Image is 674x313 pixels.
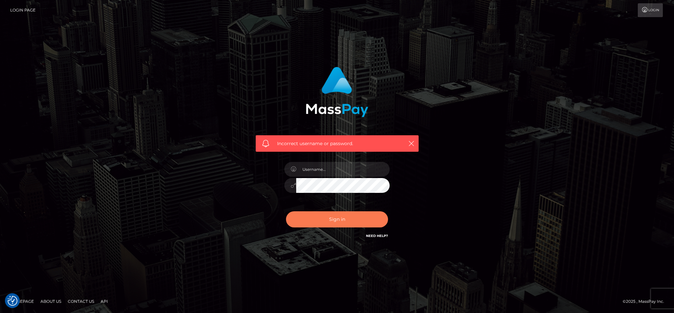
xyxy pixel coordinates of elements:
[8,296,17,306] img: Revisit consent button
[65,296,97,306] a: Contact Us
[98,296,111,306] a: API
[286,211,388,227] button: Sign in
[306,67,368,117] img: MassPay Login
[277,140,397,147] span: Incorrect username or password.
[8,296,17,306] button: Consent Preferences
[366,234,388,238] a: Need Help?
[7,296,37,306] a: Homepage
[38,296,64,306] a: About Us
[623,298,669,305] div: © 2025 , MassPay Inc.
[638,3,663,17] a: Login
[10,3,36,17] a: Login Page
[296,162,390,177] input: Username...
